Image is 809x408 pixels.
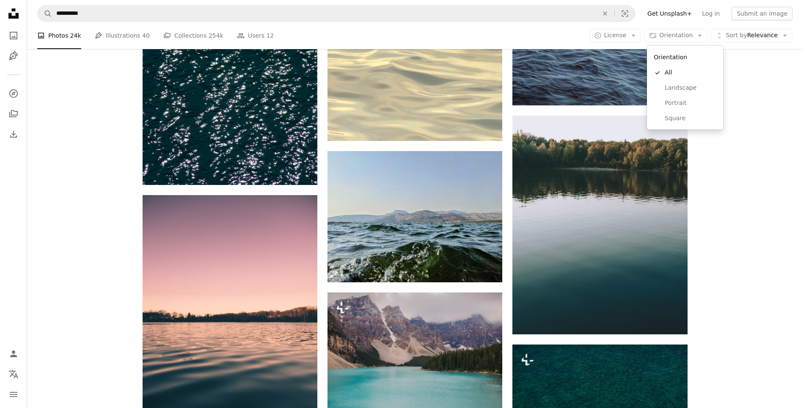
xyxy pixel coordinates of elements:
[647,46,723,130] div: Orientation
[665,114,716,123] span: Square
[665,69,716,77] span: All
[644,29,707,42] button: Orientation
[665,99,716,108] span: Portrait
[659,32,693,39] span: Orientation
[665,84,716,92] span: Landscape
[650,49,720,65] div: Orientation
